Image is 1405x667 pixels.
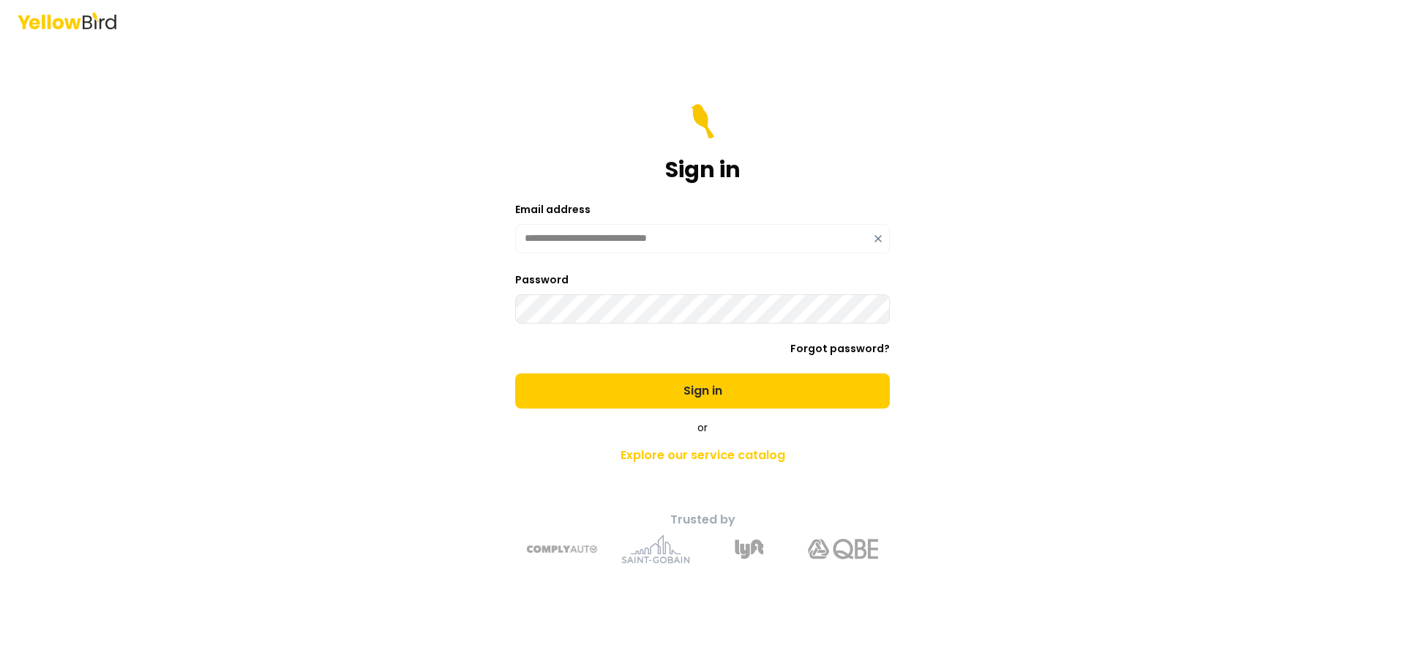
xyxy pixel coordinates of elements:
label: Email address [515,202,591,217]
p: Trusted by [445,511,960,529]
a: Explore our service catalog [445,441,960,470]
h1: Sign in [665,157,741,183]
button: Sign in [515,373,890,409]
span: or [697,420,708,435]
label: Password [515,272,569,287]
a: Forgot password? [790,341,890,356]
